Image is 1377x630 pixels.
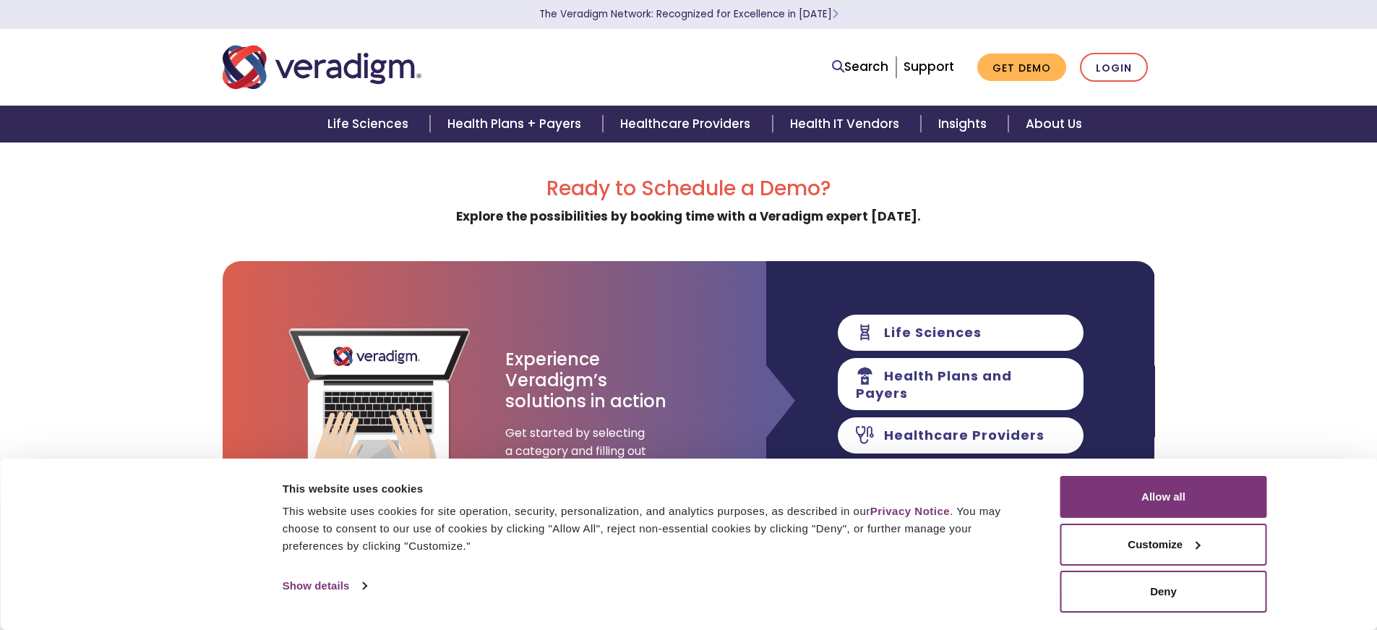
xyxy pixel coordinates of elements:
[430,106,603,142] a: Health Plans + Payers
[870,505,950,517] a: Privacy Notice
[832,7,838,21] span: Learn More
[977,54,1066,82] a: Get Demo
[505,349,668,412] h3: Experience Veradigm’s solutions in action
[773,106,921,142] a: Health IT Vendors
[603,106,772,142] a: Healthcare Providers
[1060,524,1267,566] button: Customize
[283,480,1028,498] div: This website uses cookies
[1060,571,1267,613] button: Deny
[921,106,1008,142] a: Insights
[283,575,366,597] a: Show details
[904,58,954,75] a: Support
[310,106,430,142] a: Life Sciences
[223,43,421,91] img: Veradigm logo
[223,176,1155,201] h2: Ready to Schedule a Demo?
[283,503,1028,555] div: This website uses cookies for site operation, security, personalization, and analytics purposes, ...
[1060,476,1267,518] button: Allow all
[1008,106,1099,142] a: About Us
[505,424,650,480] span: Get started by selecting a category and filling out a short form.
[539,7,838,21] a: The Veradigm Network: Recognized for Excellence in [DATE]Learn More
[1080,53,1148,82] a: Login
[832,57,888,77] a: Search
[456,208,921,225] strong: Explore the possibilities by booking time with a Veradigm expert [DATE].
